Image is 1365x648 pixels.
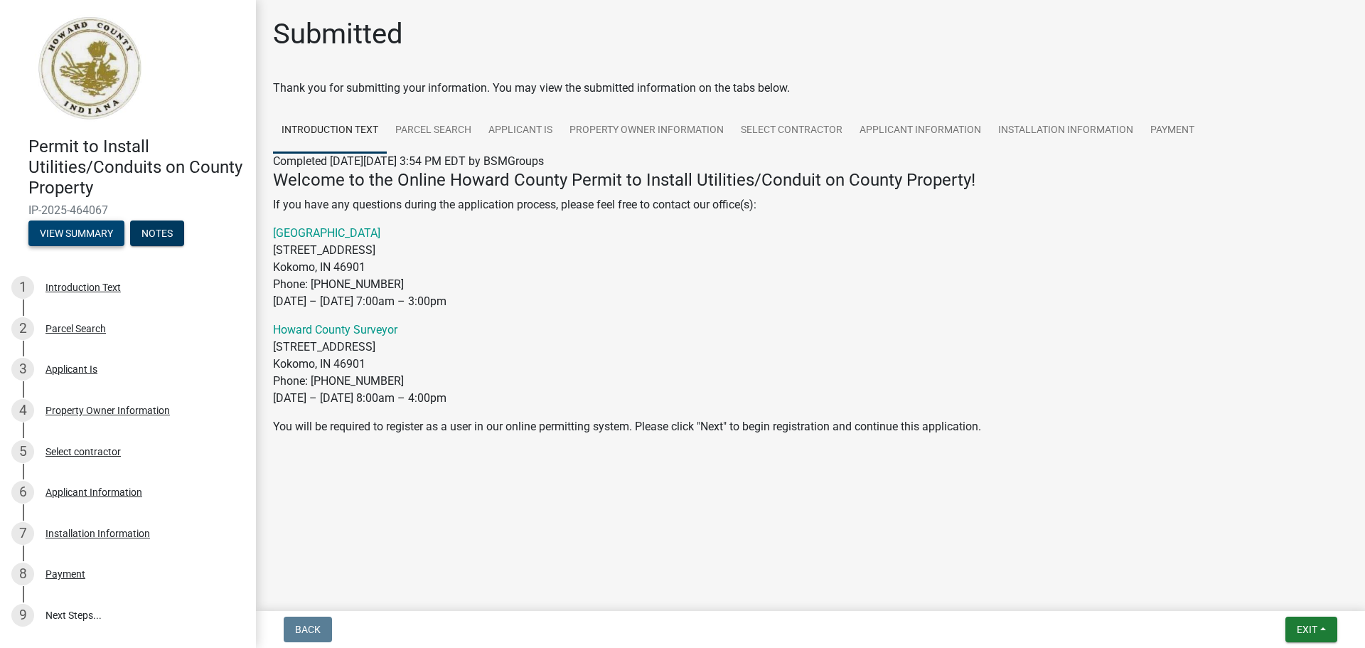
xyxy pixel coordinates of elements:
[28,221,124,246] button: View Summary
[1297,624,1317,635] span: Exit
[45,405,170,415] div: Property Owner Information
[284,617,332,642] button: Back
[480,108,561,154] a: Applicant Is
[273,17,403,51] h1: Submitted
[11,317,34,340] div: 2
[28,137,245,198] h4: Permit to Install Utilities/Conduits on County Property
[45,324,106,334] div: Parcel Search
[732,108,851,154] a: Select contractor
[45,364,97,374] div: Applicant Is
[295,624,321,635] span: Back
[273,80,1348,97] div: Thank you for submitting your information. You may view the submitted information on the tabs below.
[273,154,544,168] span: Completed [DATE][DATE] 3:54 PM EDT by BSMGroups
[273,322,1348,407] p: [STREET_ADDRESS] Kokomo, IN 46901 Phone: [PHONE_NUMBER] [DATE] – [DATE] 8:00am – 4:00pm
[11,604,34,627] div: 9
[11,358,34,381] div: 3
[45,529,150,538] div: Installation Information
[45,282,121,292] div: Introduction Text
[273,323,397,336] a: Howard County Surveyor
[45,487,142,497] div: Applicant Information
[11,522,34,545] div: 7
[1142,108,1203,154] a: Payment
[28,203,227,217] span: IP-2025-464067
[45,447,121,457] div: Select contractor
[11,440,34,463] div: 5
[273,196,1348,213] p: If you have any questions during the application process, please feel free to contact our office(s):
[387,108,480,154] a: Parcel Search
[45,569,85,579] div: Payment
[561,108,732,154] a: Property Owner Information
[273,226,380,240] a: [GEOGRAPHIC_DATA]
[11,563,34,585] div: 8
[273,418,1348,435] p: You will be required to register as a user in our online permitting system. Please click "Next" t...
[273,170,1348,191] h4: Welcome to the Online Howard County Permit to Install Utilities/Conduit on County Property!
[11,481,34,504] div: 6
[990,108,1142,154] a: Installation Information
[1285,617,1337,642] button: Exit
[28,15,150,122] img: Howard County, Indiana
[11,276,34,299] div: 1
[851,108,990,154] a: Applicant Information
[130,229,184,240] wm-modal-confirm: Notes
[273,225,1348,310] p: [STREET_ADDRESS] Kokomo, IN 46901 Phone: [PHONE_NUMBER] [DATE] – [DATE] 7:00am – 3:00pm
[273,108,387,154] a: Introduction Text
[28,229,124,240] wm-modal-confirm: Summary
[11,399,34,422] div: 4
[130,221,184,246] button: Notes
